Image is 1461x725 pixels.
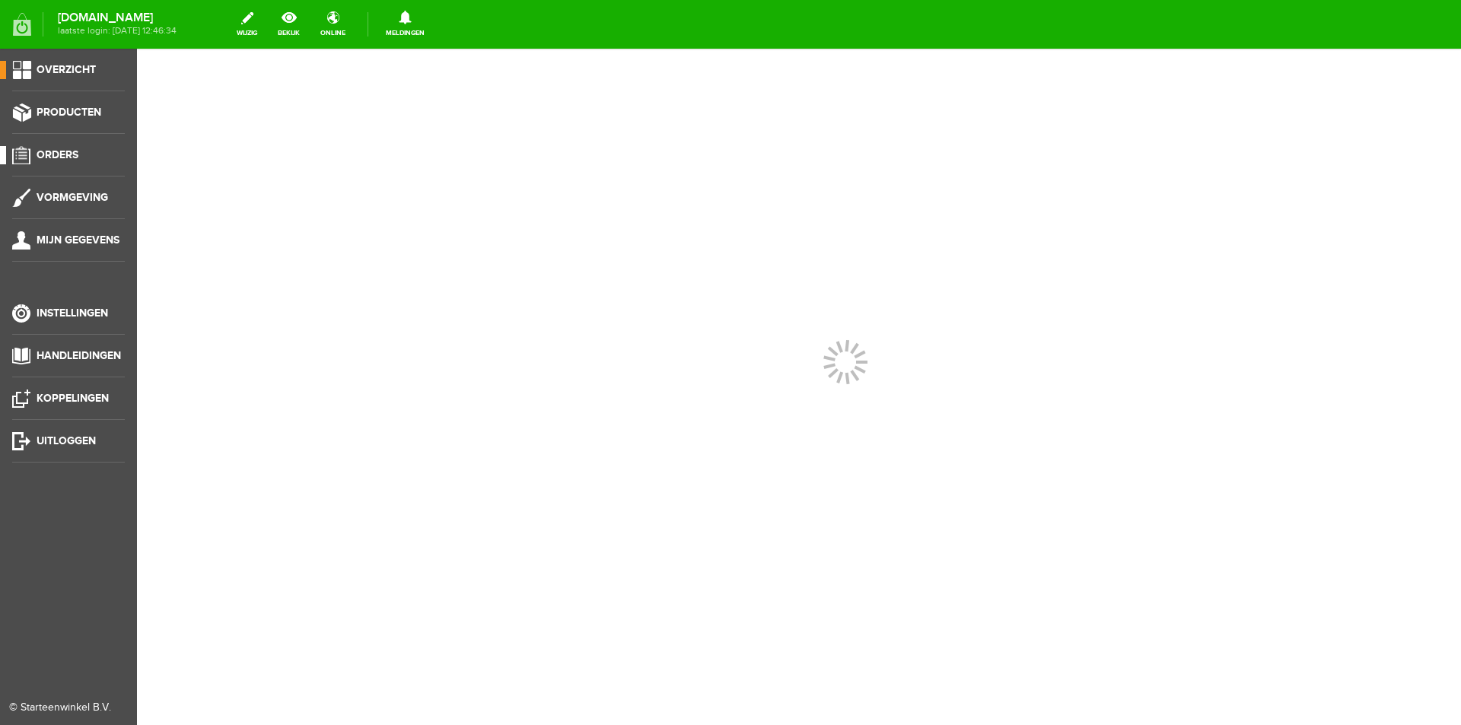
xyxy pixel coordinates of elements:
span: Uitloggen [37,434,96,447]
a: bekijk [269,8,309,41]
span: Orders [37,148,78,161]
a: online [311,8,355,41]
span: Overzicht [37,63,96,76]
span: laatste login: [DATE] 12:46:34 [58,27,177,35]
a: wijzig [228,8,266,41]
span: Vormgeving [37,191,108,204]
div: © Starteenwinkel B.V. [9,700,116,716]
strong: [DOMAIN_NAME] [58,14,177,22]
span: Mijn gegevens [37,234,119,246]
span: Handleidingen [37,349,121,362]
span: Instellingen [37,307,108,320]
span: Producten [37,106,101,119]
span: Koppelingen [37,392,109,405]
a: Meldingen [377,8,434,41]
